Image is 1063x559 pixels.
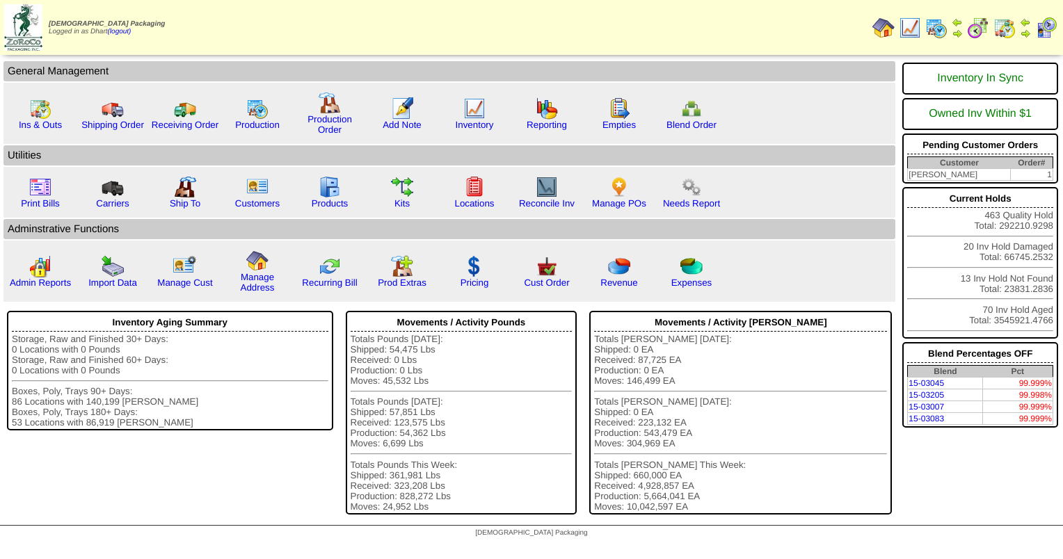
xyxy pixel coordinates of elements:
[49,20,165,28] span: [DEMOGRAPHIC_DATA] Packaging
[993,17,1016,39] img: calendarinout.gif
[899,17,921,39] img: line_graph.gif
[319,176,341,198] img: cabinet.gif
[383,120,422,130] a: Add Note
[475,529,587,537] span: [DEMOGRAPHIC_DATA] Packaging
[102,255,124,277] img: import.gif
[157,277,212,288] a: Manage Cust
[312,198,349,209] a: Products
[307,114,352,135] a: Production Order
[461,277,489,288] a: Pricing
[96,198,129,209] a: Carriers
[391,97,413,120] img: orders.gif
[536,97,558,120] img: graph.gif
[88,277,137,288] a: Import Data
[102,97,124,120] img: truck.gif
[536,255,558,277] img: cust_order.png
[671,277,712,288] a: Expenses
[536,176,558,198] img: line_graph2.gif
[49,20,165,35] span: Logged in as Dhart
[908,169,1011,181] td: [PERSON_NAME]
[102,176,124,198] img: truck3.gif
[608,176,630,198] img: po.png
[152,120,218,130] a: Receiving Order
[241,272,275,293] a: Manage Address
[173,255,198,277] img: managecust.png
[3,61,895,81] td: General Management
[246,176,269,198] img: customers.gif
[378,277,426,288] a: Prod Extras
[12,314,328,332] div: Inventory Aging Summary
[908,366,983,378] th: Blend
[1035,17,1057,39] img: calendarcustomer.gif
[680,255,703,277] img: pie_chart2.png
[3,219,895,239] td: Adminstrative Functions
[174,97,196,120] img: truck2.gif
[319,92,341,114] img: factory.gif
[302,277,357,288] a: Recurring Bill
[21,198,60,209] a: Print Bills
[527,120,567,130] a: Reporting
[608,97,630,120] img: workorder.gif
[1020,17,1031,28] img: arrowleft.gif
[983,366,1053,378] th: Pct
[902,187,1058,339] div: 463 Quality Hold Total: 292210.9298 20 Inv Hold Damaged Total: 66745.2532 13 Inv Hold Not Found T...
[463,97,486,120] img: line_graph.gif
[602,120,636,130] a: Empties
[608,255,630,277] img: pie_chart.png
[456,120,494,130] a: Inventory
[351,334,573,512] div: Totals Pounds [DATE]: Shipped: 54,475 Lbs Received: 0 Lbs Production: 0 Lbs Moves: 45,532 Lbs Tot...
[983,389,1053,401] td: 99.998%
[29,255,51,277] img: graph2.png
[592,198,646,209] a: Manage POs
[12,334,328,428] div: Storage, Raw and Finished 30+ Days: 0 Locations with 0 Pounds Storage, Raw and Finished 60+ Days:...
[174,176,196,198] img: factory2.gif
[394,198,410,209] a: Kits
[463,176,486,198] img: locations.gif
[10,277,71,288] a: Admin Reports
[594,334,887,512] div: Totals [PERSON_NAME] [DATE]: Shipped: 0 EA Received: 87,725 EA Production: 0 EA Moves: 146,499 EA...
[1011,169,1053,181] td: 1
[680,97,703,120] img: network.png
[680,176,703,198] img: workflow.png
[351,314,573,332] div: Movements / Activity Pounds
[519,198,575,209] a: Reconcile Inv
[4,4,42,51] img: zoroco-logo-small.webp
[600,277,637,288] a: Revenue
[3,145,895,165] td: Utilities
[908,157,1011,169] th: Customer
[454,198,494,209] a: Locations
[108,28,131,35] a: (logout)
[463,255,486,277] img: dollar.gif
[983,413,1053,425] td: 99.999%
[983,378,1053,389] td: 99.999%
[909,390,944,400] a: 15-03205
[524,277,569,288] a: Cust Order
[663,198,720,209] a: Needs Report
[391,255,413,277] img: prodextras.gif
[29,176,51,198] img: invoice2.gif
[235,198,280,209] a: Customers
[391,176,413,198] img: workflow.gif
[594,314,887,332] div: Movements / Activity [PERSON_NAME]
[909,378,944,388] a: 15-03045
[907,65,1053,92] div: Inventory In Sync
[925,17,948,39] img: calendarprod.gif
[967,17,989,39] img: calendarblend.gif
[1011,157,1053,169] th: Order#
[872,17,895,39] img: home.gif
[81,120,144,130] a: Shipping Order
[235,120,280,130] a: Production
[19,120,62,130] a: Ins & Outs
[246,97,269,120] img: calendarprod.gif
[170,198,200,209] a: Ship To
[246,250,269,272] img: home.gif
[666,120,717,130] a: Blend Order
[29,97,51,120] img: calendarinout.gif
[952,28,963,39] img: arrowright.gif
[319,255,341,277] img: reconcile.gif
[983,401,1053,413] td: 99.999%
[907,190,1053,208] div: Current Holds
[907,136,1053,154] div: Pending Customer Orders
[907,345,1053,363] div: Blend Percentages OFF
[952,17,963,28] img: arrowleft.gif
